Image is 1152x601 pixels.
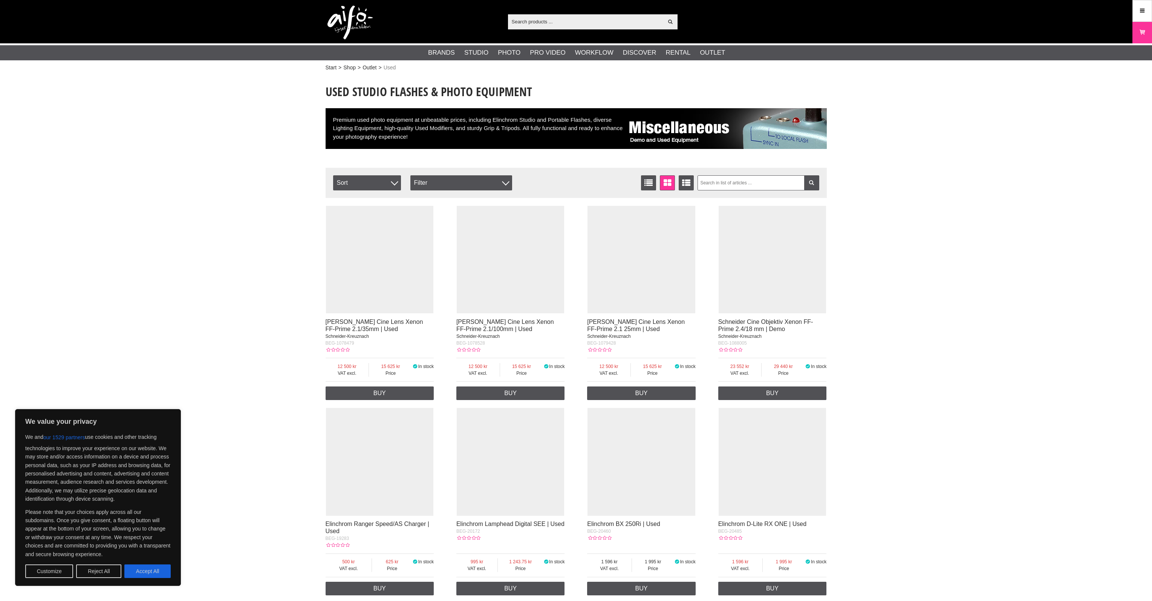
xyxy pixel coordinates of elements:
[543,364,549,369] i: In stock
[43,431,85,444] button: our 1529 partners
[762,363,805,370] span: 29 440
[500,370,543,377] span: Price
[498,565,543,572] span: Price
[76,564,121,578] button: Reject All
[456,535,480,541] div: Customer rating: 0
[456,582,565,595] a: Buy
[456,386,565,400] a: Buy
[718,386,827,400] a: Buy
[718,334,762,339] span: Schneider-Kreuznach
[372,558,412,565] span: 625
[25,431,171,503] p: We and use cookies and other tracking technologies to improve your experience on our website. We ...
[674,364,680,369] i: In stock
[631,370,674,377] span: Price
[718,319,813,332] a: Schneider Cine Objektiv Xenon FF-Prime 2.4/18 mm | Demo
[587,535,611,541] div: Customer rating: 0
[641,175,656,190] a: List
[587,386,696,400] a: Buy
[805,364,811,369] i: In stock
[327,6,373,40] img: logo.png
[718,370,762,377] span: VAT excl.
[698,175,819,190] input: Search in list of articles ...
[456,334,500,339] span: Schneider-Kreuznach
[549,559,565,564] span: In stock
[763,558,805,565] span: 1 995
[587,363,630,370] span: 12 500
[418,559,434,564] span: In stock
[412,364,418,369] i: In stock
[718,535,742,541] div: Customer rating: 0
[326,363,369,370] span: 12 500
[587,529,611,534] span: BEG-20460
[326,340,354,346] span: BEG-1078479
[679,175,694,190] a: Extended list
[379,64,382,72] span: >
[326,558,372,565] span: 500
[372,565,412,572] span: Price
[623,108,827,149] img: Used Demo Photo Equipment
[587,346,611,353] div: Customer rating: 0
[326,565,372,572] span: VAT excl.
[326,64,337,72] a: Start
[718,582,827,595] a: Buy
[326,542,350,549] div: Customer rating: 0
[575,48,613,58] a: Workflow
[718,565,763,572] span: VAT excl.
[543,559,549,564] i: In stock
[762,370,805,377] span: Price
[660,175,675,190] a: Window
[326,108,827,149] div: Premium used photo equipment at unbeatable prices, including Elinchrom Studio and Portable Flashe...
[369,363,412,370] span: 15 625
[326,386,434,400] a: Buy
[15,409,181,586] div: We value your privacy
[326,346,350,353] div: Customer rating: 0
[718,529,742,534] span: BEG-20485
[763,565,805,572] span: Price
[587,558,632,565] span: 1 596
[700,48,725,58] a: Outlet
[680,364,695,369] span: In stock
[587,334,630,339] span: Schneider-Kreuznach
[326,334,369,339] span: Schneider-Kreuznach
[326,521,429,534] a: Elinchrom Ranger Speed/AS Charger | Used
[632,558,674,565] span: 1 995
[456,363,500,370] span: 12 500
[508,16,664,27] input: Search products ...
[718,558,763,565] span: 1 596
[500,363,543,370] span: 15 625
[549,364,565,369] span: In stock
[674,559,680,564] i: In stock
[718,346,742,353] div: Customer rating: 0
[587,319,685,332] a: [PERSON_NAME] Cine Lens Xenon FF-Prime 2.1 25mm | Used
[428,48,455,58] a: Brands
[587,582,696,595] a: Buy
[326,370,369,377] span: VAT excl.
[680,559,695,564] span: In stock
[456,558,497,565] span: 995
[456,370,500,377] span: VAT excl.
[804,175,819,190] a: Filter
[412,559,418,564] i: In stock
[326,536,349,541] span: BEG-19283
[338,64,341,72] span: >
[456,346,480,353] div: Customer rating: 0
[25,417,171,426] p: We value your privacy
[326,83,827,100] h1: Used Studio Flashes & Photo Equipment
[363,64,376,72] a: Outlet
[587,521,660,527] a: Elinchrom BX 250Ri | Used
[25,508,171,558] p: Please note that your choices apply across all our subdomains. Once you give consent, a floating ...
[456,521,565,527] a: Elinchrom Lamphead Digital SEE | Used
[587,565,632,572] span: VAT excl.
[124,564,171,578] button: Accept All
[456,340,485,346] span: BEG-1078528
[718,363,762,370] span: 23 552
[25,564,73,578] button: Customize
[410,175,512,190] div: Filter
[530,48,565,58] a: Pro Video
[718,521,806,527] a: Elinchrom D-Lite RX ONE | Used
[666,48,691,58] a: Rental
[805,559,811,564] i: In stock
[418,364,434,369] span: In stock
[358,64,361,72] span: >
[369,370,412,377] span: Price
